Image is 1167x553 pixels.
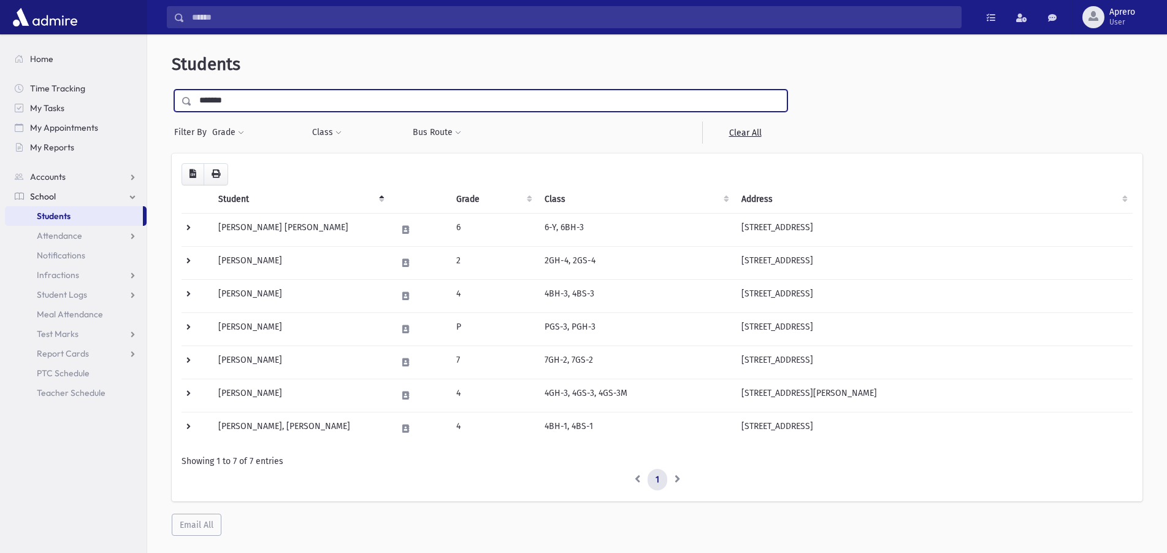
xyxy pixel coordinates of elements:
a: Meal Attendance [5,304,147,324]
td: 4GH-3, 4GS-3, 4GS-3M [537,379,735,412]
a: My Appointments [5,118,147,137]
td: 2GH-4, 2GS-4 [537,246,735,279]
button: Print [204,163,228,185]
span: Infractions [37,269,79,280]
td: 4BH-3, 4BS-3 [537,279,735,312]
span: Report Cards [37,348,89,359]
td: [STREET_ADDRESS] [734,346,1133,379]
td: [STREET_ADDRESS] [734,312,1133,346]
span: My Tasks [30,102,64,114]
td: 6-Y, 6BH-3 [537,213,735,246]
a: School [5,187,147,206]
img: AdmirePro [10,5,80,29]
td: 4 [449,379,537,412]
td: [STREET_ADDRESS] [734,279,1133,312]
span: Student Logs [37,289,87,300]
span: Students [172,54,240,74]
span: Notifications [37,250,85,261]
a: Home [5,49,147,69]
th: Grade: activate to sort column ascending [449,185,537,214]
span: Attendance [37,230,82,241]
td: [PERSON_NAME] [PERSON_NAME] [211,213,389,246]
a: Clear All [702,122,787,144]
td: 7GH-2, 7GS-2 [537,346,735,379]
th: Class: activate to sort column ascending [537,185,735,214]
button: Grade [212,122,245,144]
td: 6 [449,213,537,246]
a: Time Tracking [5,79,147,98]
div: Showing 1 to 7 of 7 entries [182,455,1133,468]
span: User [1109,17,1135,27]
span: Time Tracking [30,83,85,94]
td: PGS-3, PGH-3 [537,312,735,346]
th: Student: activate to sort column descending [211,185,389,214]
a: My Tasks [5,98,147,118]
a: Infractions [5,265,147,285]
td: [PERSON_NAME] [211,279,389,312]
span: Home [30,53,53,64]
button: Class [312,122,342,144]
button: Email All [172,514,221,536]
span: Filter By [174,126,212,139]
a: Attendance [5,226,147,246]
td: [PERSON_NAME], [PERSON_NAME] [211,412,389,445]
a: Accounts [5,167,147,187]
a: PTC Schedule [5,363,147,383]
td: 4 [449,412,537,445]
td: [STREET_ADDRESS][PERSON_NAME] [734,379,1133,412]
span: My Appointments [30,122,98,133]
a: Students [5,206,143,226]
span: Aprero [1109,7,1135,17]
a: 1 [648,469,667,491]
td: P [449,312,537,346]
td: [PERSON_NAME] [211,246,389,279]
span: School [30,191,56,202]
a: Report Cards [5,344,147,363]
th: Address: activate to sort column ascending [734,185,1133,214]
span: Students [37,211,71,222]
a: Teacher Schedule [5,383,147,403]
td: 2 [449,246,537,279]
input: Search [185,6,961,28]
a: My Reports [5,137,147,157]
td: [PERSON_NAME] [211,312,389,346]
td: [STREET_ADDRESS] [734,246,1133,279]
td: [STREET_ADDRESS] [734,412,1133,445]
a: Notifications [5,246,147,265]
span: Meal Attendance [37,309,103,320]
td: 4 [449,279,537,312]
button: Bus Route [412,122,462,144]
td: 7 [449,346,537,379]
button: CSV [182,163,204,185]
td: [PERSON_NAME] [211,346,389,379]
td: 4BH-1, 4BS-1 [537,412,735,445]
span: Teacher Schedule [37,387,105,398]
td: [PERSON_NAME] [211,379,389,412]
a: Test Marks [5,324,147,344]
span: Accounts [30,171,66,182]
td: [STREET_ADDRESS] [734,213,1133,246]
a: Student Logs [5,285,147,304]
span: Test Marks [37,328,78,339]
span: PTC Schedule [37,368,90,379]
span: My Reports [30,142,74,153]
